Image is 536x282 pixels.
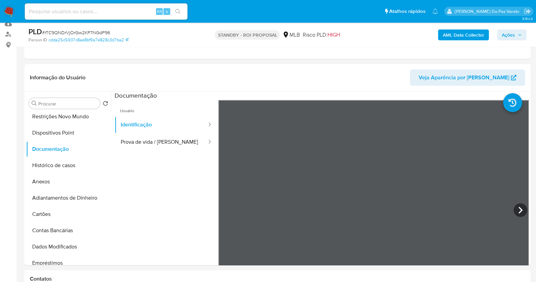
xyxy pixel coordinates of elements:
a: Sair [524,8,531,15]
button: Documentação [26,141,111,157]
b: AML Data Collector [443,29,484,40]
span: Ações [502,29,515,40]
button: Dados Modificados [26,239,111,255]
p: STANDBY - ROI PROPOSAL [215,30,280,40]
button: Ações [497,29,527,40]
button: Empréstimos [26,255,111,271]
span: # rTC9QNDrVjOrGw2KP7NGdP96 [42,29,110,36]
a: cdda25c5937c8ae8bf9a7e828c3d7ba2 [48,37,128,43]
h1: Informação do Usuário [30,74,85,81]
button: Adiantamentos de Dinheiro [26,190,111,206]
button: Contas Bancárias [26,222,111,239]
button: Restrições Novo Mundo [26,108,111,125]
span: s [166,8,168,15]
button: Cartões [26,206,111,222]
span: Veja Aparência por [PERSON_NAME] [419,69,509,86]
span: HIGH [327,31,340,39]
input: Pesquise usuários ou casos... [25,7,187,16]
span: 3.154.0 [522,16,533,21]
button: Retornar ao pedido padrão [103,101,108,108]
div: MLB [282,31,300,39]
a: Notificações [432,8,438,14]
button: Histórico de casos [26,157,111,174]
input: Procurar [38,101,97,107]
button: search-icon [171,7,185,16]
b: PLD [28,26,42,37]
button: Veja Aparência por [PERSON_NAME] [410,69,525,86]
button: AML Data Collector [438,29,489,40]
span: Atalhos rápidos [389,8,425,15]
span: Risco PLD: [302,31,340,39]
button: Anexos [26,174,111,190]
button: Dispositivos Point [26,125,111,141]
p: patricia.varelo@mercadopago.com.br [454,8,521,15]
span: Alt [157,8,162,15]
button: Procurar [32,101,37,106]
b: Person ID [28,37,47,43]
